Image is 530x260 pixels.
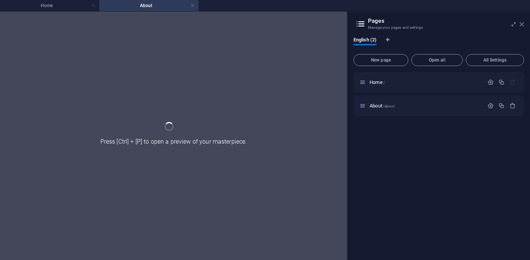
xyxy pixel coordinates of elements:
span: /about [383,104,395,108]
span: Click to open page [370,79,385,85]
span: New page [357,58,405,62]
span: All Settings [469,58,521,62]
span: Click to open page [370,103,395,109]
div: Duplicate [498,103,505,109]
h3: Manage your pages and settings [368,24,509,31]
div: Settings [487,79,494,85]
h4: About [99,1,199,10]
div: Language Tabs [353,37,524,51]
div: Home/ [367,80,484,85]
h2: Pages [368,18,524,24]
button: New page [353,54,408,66]
button: All Settings [466,54,524,66]
div: Remove [509,103,516,109]
button: Open all [411,54,463,66]
div: The startpage cannot be deleted [509,79,516,85]
div: Settings [487,103,494,109]
div: Duplicate [498,79,505,85]
span: / [383,81,385,85]
span: Open all [415,58,459,62]
div: About/about [367,103,484,108]
span: English (2) [353,35,377,46]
